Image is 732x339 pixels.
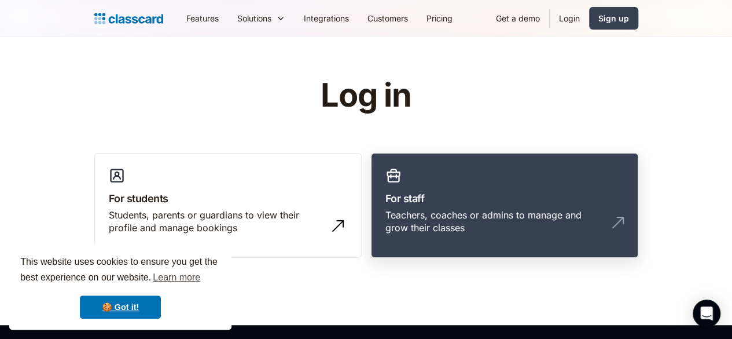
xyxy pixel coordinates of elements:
[94,10,163,27] a: Logo
[9,244,231,330] div: cookieconsent
[385,209,601,235] div: Teachers, coaches or admins to manage and grow their classes
[693,300,720,327] div: Open Intercom Messenger
[237,12,271,24] div: Solutions
[182,78,550,114] h1: Log in
[417,5,462,31] a: Pricing
[295,5,358,31] a: Integrations
[385,191,624,206] h3: For staff
[177,5,228,31] a: Features
[151,269,202,286] a: learn more about cookies
[109,209,324,235] div: Students, parents or guardians to view their profile and manage bookings
[80,296,161,319] a: dismiss cookie message
[550,5,589,31] a: Login
[94,153,362,258] a: For studentsStudents, parents or guardians to view their profile and manage bookings
[20,255,220,286] span: This website uses cookies to ensure you get the best experience on our website.
[358,5,417,31] a: Customers
[589,7,638,30] a: Sign up
[228,5,295,31] div: Solutions
[487,5,549,31] a: Get a demo
[109,191,347,206] h3: For students
[371,153,638,258] a: For staffTeachers, coaches or admins to manage and grow their classes
[598,12,629,24] div: Sign up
